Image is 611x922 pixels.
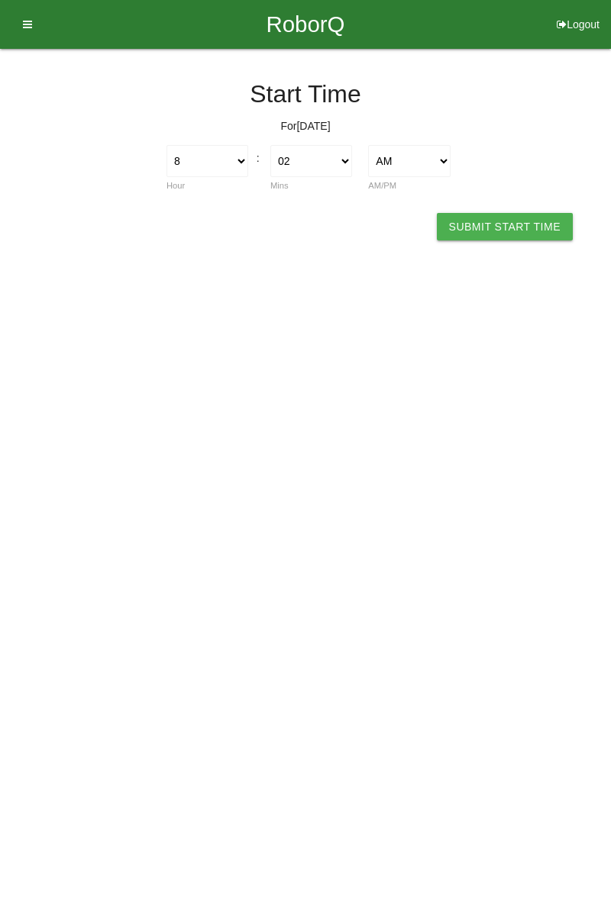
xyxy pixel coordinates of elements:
[166,181,185,190] label: Hour
[270,181,289,190] label: Mins
[437,213,573,240] button: Submit Start Time
[11,81,600,108] h4: Start Time
[11,118,600,134] p: For [DATE]
[257,145,263,166] div: :
[368,181,396,190] label: AM/PM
